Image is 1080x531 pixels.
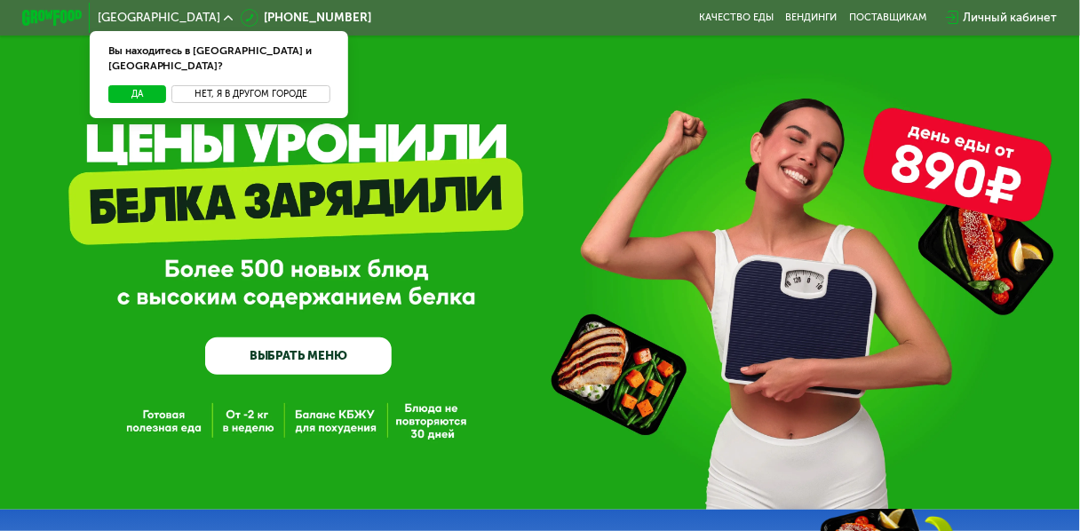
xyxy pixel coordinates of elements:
button: Да [108,85,166,104]
div: поставщикам [849,12,926,24]
span: [GEOGRAPHIC_DATA] [98,12,220,24]
a: Вендинги [786,12,838,24]
a: [PHONE_NUMBER] [241,9,372,27]
div: Личный кабинет [964,9,1058,27]
button: Нет, я в другом городе [171,85,330,104]
a: Качество еды [699,12,774,24]
div: Вы находитесь в [GEOGRAPHIC_DATA] и [GEOGRAPHIC_DATA]? [90,31,347,85]
a: ВЫБРАТЬ МЕНЮ [205,337,392,375]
